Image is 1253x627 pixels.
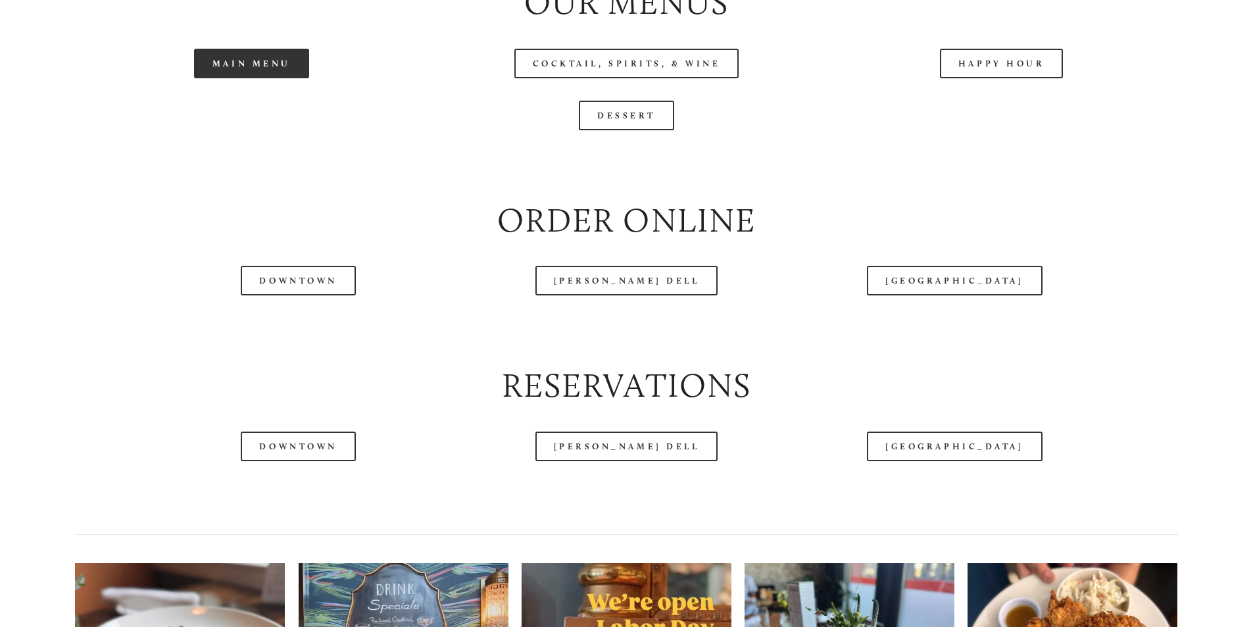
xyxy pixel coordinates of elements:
a: [PERSON_NAME] Dell [535,432,718,461]
a: Downtown [241,266,355,295]
a: [PERSON_NAME] Dell [535,266,718,295]
a: [GEOGRAPHIC_DATA] [867,432,1042,461]
a: [GEOGRAPHIC_DATA] [867,266,1042,295]
h2: Reservations [75,363,1177,409]
a: Dessert [579,101,674,130]
a: Downtown [241,432,355,461]
h2: Order Online [75,197,1177,244]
